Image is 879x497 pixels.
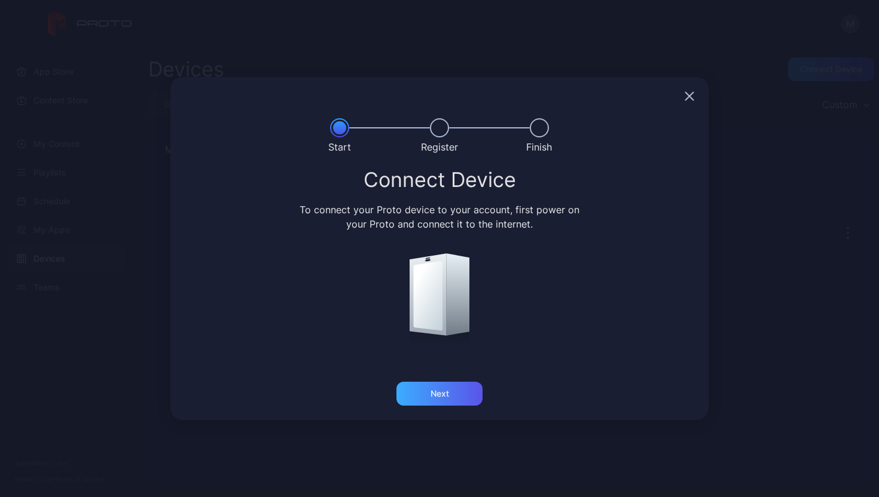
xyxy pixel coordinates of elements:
[185,169,694,191] div: Connect Device
[298,203,582,231] div: To connect your Proto device to your account, first power on your Proto and connect it to the int...
[396,382,483,406] button: Next
[526,140,552,154] div: Finish
[431,389,449,398] div: Next
[421,140,458,154] div: Register
[328,140,351,154] div: Start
